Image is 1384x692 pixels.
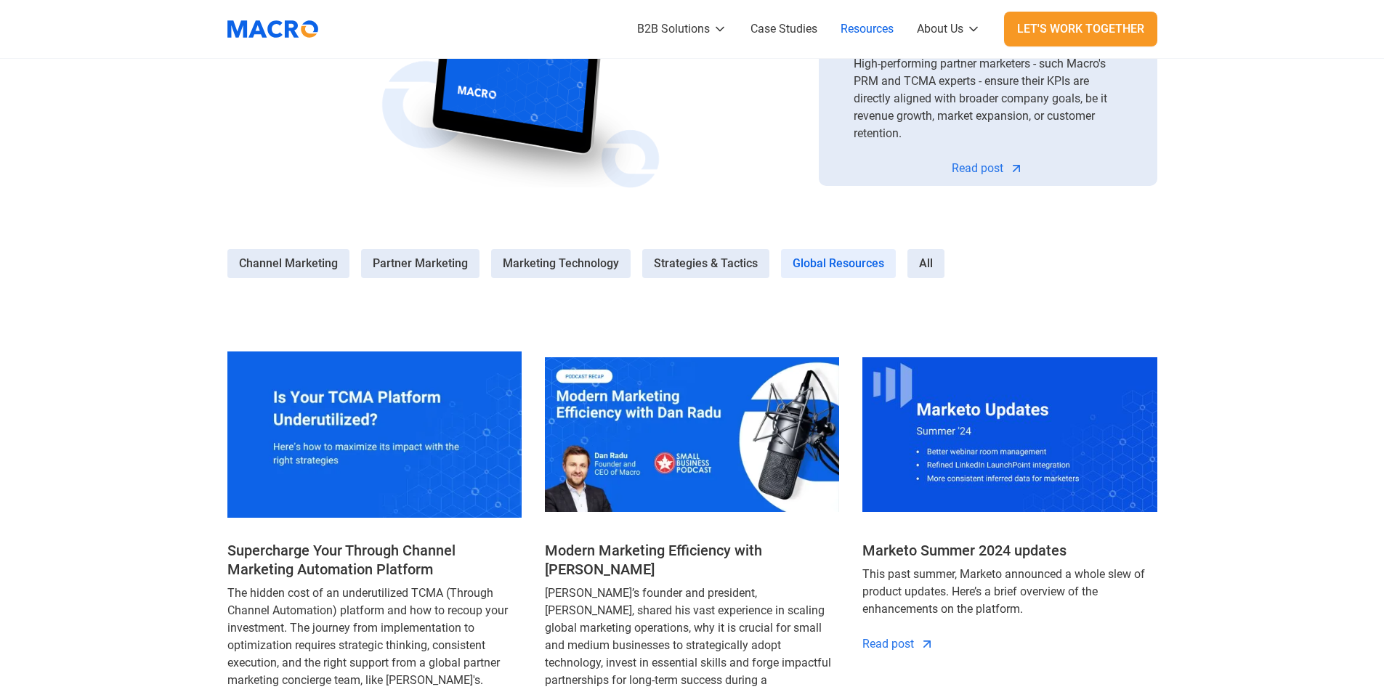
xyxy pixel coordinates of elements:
[373,255,468,272] span: Partner Marketing
[952,160,1003,177] div: Read post
[227,585,522,689] div: The hidden cost of an underutilized TCMA (Through Channel Automation) platform and how to recoup ...
[227,541,522,579] a: Supercharge Your Through Channel Marketing Automation Platform
[854,55,1122,142] div: High-performing partner marketers - such Macro's PRM and TCMA experts - ensure their KPIs are dir...
[654,255,758,272] span: Strategies & Tactics
[862,635,914,653] div: Read post
[227,11,329,47] a: home
[545,541,839,579] a: Modern Marketing Efficiency with [PERSON_NAME]
[952,160,1024,177] a: Read post
[919,255,933,272] span: All
[503,255,619,272] span: Marketing Technology
[545,351,839,518] img: Modern Marketing Efficiency with Dan Radu
[862,541,1067,560] a: Marketo Summer 2024 updates
[862,635,934,653] a: Read post
[862,351,1157,518] img: Marketo Summer 2024 updates
[1004,12,1157,46] a: Let's Work Together
[227,351,522,518] img: Supercharge Your Through Channel Marketing Automation Platform
[220,11,325,47] img: Macromator Logo
[1017,20,1144,38] div: Let's Work Together
[793,255,884,272] span: Global Resources
[917,20,963,38] div: About Us
[862,566,1157,618] div: This past summer, Marketo announced a whole slew of product updates. Here’s a brief overview of t...
[227,249,1157,282] form: Email Form
[637,20,710,38] div: B2B Solutions
[239,255,338,272] span: Channel Marketing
